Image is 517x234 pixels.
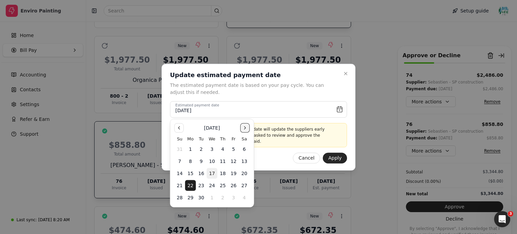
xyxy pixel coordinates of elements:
[239,144,250,155] button: Saturday, September 6th, 2025
[207,168,217,179] button: Today, Wednesday, September 17th, 2025
[239,156,250,167] button: Saturday, September 13th, 2025
[217,156,228,167] button: Thursday, September 11th, 2025
[207,192,217,203] button: Wednesday, October 1st, 2025
[174,135,250,203] table: September 2025
[508,211,513,216] span: 3
[174,144,185,155] button: Sunday, August 31st, 2025
[185,168,196,179] button: Monday, September 15th, 2025
[207,156,217,167] button: Wednesday, September 10th, 2025
[185,180,196,191] button: Monday, September 22nd, 2025, selected
[170,101,347,118] button: Estimated payment date
[184,126,333,144] p: Changing the estimated payment date will update the suppliers early payment fee. Your supplier wi...
[217,192,228,203] button: Thursday, October 2nd, 2025
[185,192,196,203] button: Monday, September 29th, 2025
[240,123,250,133] button: Go to the Next Month
[228,168,239,179] button: Friday, September 19th, 2025
[228,156,239,167] button: Friday, September 12th, 2025
[196,192,207,203] button: Tuesday, September 30th, 2025
[239,180,250,191] button: Saturday, September 27th, 2025
[239,135,250,142] th: Saturday
[196,180,207,191] button: Tuesday, September 23rd, 2025
[196,135,207,142] th: Tuesday
[239,192,250,203] button: Saturday, October 4th, 2025
[174,123,184,133] button: Go to the Previous Month
[228,135,239,142] th: Friday
[217,168,228,179] button: Thursday, September 18th, 2025
[174,156,185,167] button: Sunday, September 7th, 2025
[217,180,228,191] button: Thursday, September 25th, 2025
[175,103,219,108] label: Estimated payment date
[196,144,207,155] button: Tuesday, September 2nd, 2025
[185,156,196,167] button: Monday, September 8th, 2025
[494,211,510,227] iframe: Intercom live chat
[174,135,185,142] th: Sunday
[228,180,239,191] button: Friday, September 26th, 2025
[174,168,185,179] button: Sunday, September 14th, 2025
[217,135,228,142] th: Thursday
[207,180,217,191] button: Wednesday, September 24th, 2025
[228,192,239,203] button: Friday, October 3rd, 2025
[293,153,320,163] button: Cancel
[174,192,185,203] button: Sunday, September 28th, 2025
[228,144,239,155] button: Friday, September 5th, 2025
[170,81,339,96] p: The estimated payment date is based on your pay cycle. You can adjust this if needed.
[196,156,207,167] button: Tuesday, September 9th, 2025
[196,168,207,179] button: Tuesday, September 16th, 2025
[217,144,228,155] button: Thursday, September 4th, 2025
[323,153,347,163] button: Apply
[185,144,196,155] button: Monday, September 1st, 2025
[239,168,250,179] button: Saturday, September 20th, 2025
[207,135,217,142] th: Wednesday
[174,180,185,191] button: Sunday, September 21st, 2025
[185,135,196,142] th: Monday
[207,144,217,155] button: Wednesday, September 3rd, 2025
[170,71,339,79] h2: Update estimated payment date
